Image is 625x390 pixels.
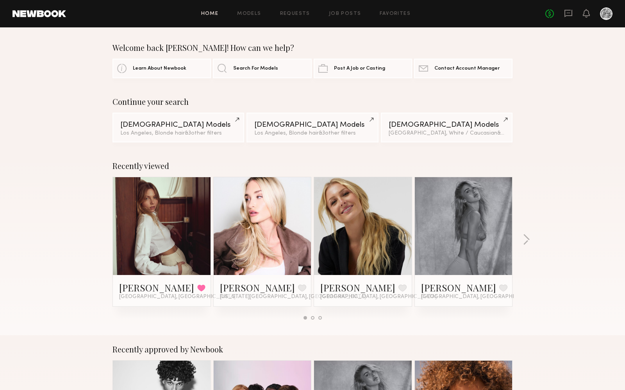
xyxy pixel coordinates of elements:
[185,131,222,136] span: & 3 other filter s
[119,294,236,300] span: [GEOGRAPHIC_DATA], [GEOGRAPHIC_DATA]
[314,59,412,78] a: Post A Job or Casting
[220,281,295,294] a: [PERSON_NAME]
[319,131,356,136] span: & 3 other filter s
[320,281,395,294] a: [PERSON_NAME]
[112,59,211,78] a: Learn About Newbook
[112,97,512,106] div: Continue your search
[112,161,512,171] div: Recently viewed
[329,11,361,16] a: Job Posts
[220,294,366,300] span: [US_STATE][GEOGRAPHIC_DATA], [GEOGRAPHIC_DATA]
[381,113,512,142] a: [DEMOGRAPHIC_DATA] Models[GEOGRAPHIC_DATA], White / Caucasian&2other filters
[254,131,370,136] div: Los Angeles, Blonde hair
[119,281,194,294] a: [PERSON_NAME]
[112,113,244,142] a: [DEMOGRAPHIC_DATA] ModelsLos Angeles, Blonde hair&3other filters
[201,11,219,16] a: Home
[213,59,311,78] a: Search For Models
[246,113,378,142] a: [DEMOGRAPHIC_DATA] ModelsLos Angeles, Blonde hair&3other filters
[414,59,512,78] a: Contact Account Manager
[434,66,500,71] span: Contact Account Manager
[133,66,186,71] span: Learn About Newbook
[112,43,512,52] div: Welcome back [PERSON_NAME]! How can we help?
[233,66,278,71] span: Search For Models
[334,66,385,71] span: Post A Job or Casting
[254,121,370,129] div: [DEMOGRAPHIC_DATA] Models
[389,131,505,136] div: [GEOGRAPHIC_DATA], White / Caucasian
[421,281,496,294] a: [PERSON_NAME]
[120,131,236,136] div: Los Angeles, Blonde hair
[112,345,512,354] div: Recently approved by Newbook
[237,11,261,16] a: Models
[120,121,236,129] div: [DEMOGRAPHIC_DATA] Models
[280,11,310,16] a: Requests
[421,294,537,300] span: [GEOGRAPHIC_DATA], [GEOGRAPHIC_DATA]
[380,11,411,16] a: Favorites
[497,131,535,136] span: & 2 other filter s
[320,294,437,300] span: [GEOGRAPHIC_DATA], [GEOGRAPHIC_DATA]
[389,121,505,129] div: [DEMOGRAPHIC_DATA] Models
